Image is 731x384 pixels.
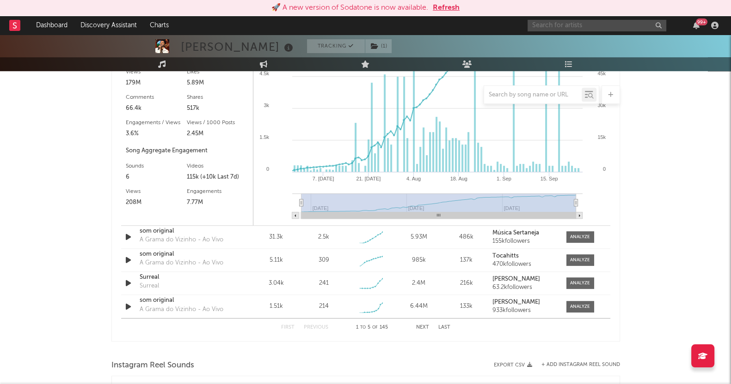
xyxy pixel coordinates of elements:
div: 1.51k [255,302,298,311]
text: 45k [597,71,606,76]
div: 3.6% [126,128,187,139]
a: Música Sertaneja [492,230,557,236]
div: 5.93M [397,233,440,242]
div: 241 [319,279,328,288]
div: 179M [126,78,187,89]
button: 99+ [693,22,700,29]
div: 6 [126,172,187,183]
a: Charts [143,16,175,35]
text: 18. Aug [450,176,467,181]
text: 4.5k [259,71,269,76]
button: Refresh [433,2,460,13]
div: 6.44M [397,302,440,311]
div: 115k (+10k Last 7d) [187,172,248,183]
input: Search by song name or URL [484,91,582,99]
div: 5.11k [255,256,298,265]
div: Song Aggregate Engagement [126,145,248,156]
text: 1. Sep [497,176,511,181]
div: Views / 1000 Posts [187,117,248,128]
div: A Grama do Vizinho - Ao Vivo [140,258,223,268]
text: 7. [DATE] [312,176,334,181]
div: Surreal [140,282,159,291]
text: 30k [597,102,606,108]
button: Export CSV [494,362,532,368]
div: Sounds [126,161,187,172]
div: 2.5k [318,233,329,242]
div: [PERSON_NAME] [181,39,295,54]
div: + Add Instagram Reel Sound [532,362,620,367]
text: 21. [DATE] [356,176,381,181]
a: som original [140,227,236,236]
span: ( 1 ) [365,39,392,53]
div: 31.3k [255,233,298,242]
div: 517k [187,103,248,114]
div: 216k [445,279,488,288]
strong: Música Sertaneja [492,230,539,236]
div: 3.04k [255,279,298,288]
div: 470k followers [492,261,557,268]
button: + Add Instagram Reel Sound [541,362,620,367]
strong: [PERSON_NAME] [492,276,540,282]
button: First [281,325,295,330]
div: 133k [445,302,488,311]
div: 99 + [696,18,707,25]
button: Last [438,325,450,330]
text: 0 [602,166,605,172]
text: 15k [597,134,606,140]
div: 155k followers [492,238,557,245]
div: Views [126,66,187,78]
div: 933k followers [492,307,557,314]
a: [PERSON_NAME] [492,299,557,306]
div: 63.2k followers [492,284,557,291]
text: 0 [266,166,269,172]
span: to [360,325,366,330]
strong: [PERSON_NAME] [492,299,540,305]
text: 1.5k [259,134,269,140]
div: Views [126,186,187,197]
div: Videos [187,161,248,172]
div: 2.45M [187,128,248,139]
text: 4. Aug [406,176,420,181]
div: 66.4k [126,103,187,114]
button: (1) [365,39,392,53]
div: 🚀 A new version of Sodatone is now available. [271,2,428,13]
button: Tracking [307,39,365,53]
div: A Grama do Vizinho - Ao Vivo [140,305,223,314]
button: Previous [304,325,328,330]
input: Search for artists [528,20,666,31]
a: som original [140,296,236,305]
strong: Tocahitts [492,253,519,259]
text: 3k [264,102,269,108]
a: [PERSON_NAME] [492,276,557,282]
div: Engagements / Views [126,117,187,128]
div: 208M [126,197,187,208]
div: 5.89M [187,78,248,89]
a: Surreal [140,273,236,282]
div: 7.77M [187,197,248,208]
div: 309 [318,256,329,265]
a: Discovery Assistant [74,16,143,35]
div: 137k [445,256,488,265]
div: 2.4M [397,279,440,288]
text: 15. Sep [540,176,558,181]
span: Instagram Reel Sounds [111,360,194,371]
div: Likes [187,66,248,78]
div: 985k [397,256,440,265]
div: Engagements [187,186,248,197]
button: Next [416,325,429,330]
div: A Grama do Vizinho - Ao Vivo [140,235,223,245]
a: Tocahitts [492,253,557,259]
a: som original [140,250,236,259]
div: 486k [445,233,488,242]
div: 214 [319,302,328,311]
span: of [372,325,378,330]
a: Dashboard [30,16,74,35]
div: 1 5 145 [347,322,398,333]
